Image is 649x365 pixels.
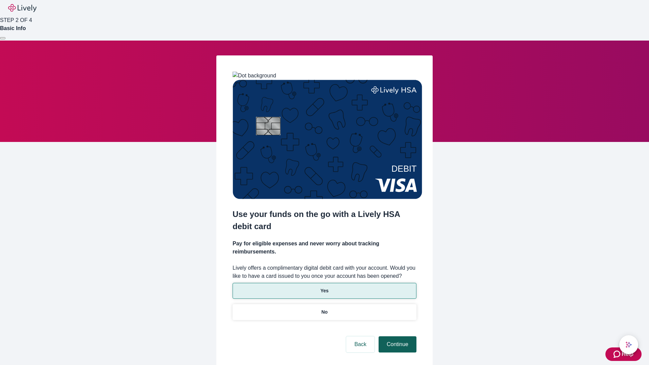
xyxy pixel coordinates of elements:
img: Lively [8,4,37,12]
button: Yes [233,283,416,299]
h2: Use your funds on the go with a Lively HSA debit card [233,208,416,233]
button: Back [346,336,375,352]
button: Zendesk support iconHelp [605,347,642,361]
svg: Zendesk support icon [614,350,622,358]
p: No [321,309,328,316]
label: Lively offers a complimentary digital debit card with your account. Would you like to have a card... [233,264,416,280]
button: Continue [379,336,416,352]
svg: Lively AI Assistant [625,341,632,348]
p: Yes [320,287,329,294]
img: Dot background [233,72,276,80]
img: Debit card [233,80,422,199]
button: chat [619,335,638,354]
span: Help [622,350,633,358]
button: No [233,304,416,320]
h4: Pay for eligible expenses and never worry about tracking reimbursements. [233,240,416,256]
